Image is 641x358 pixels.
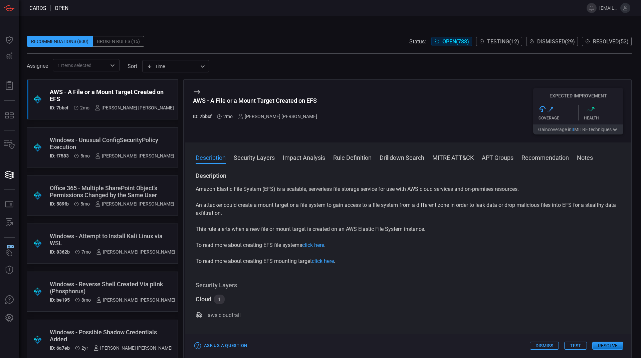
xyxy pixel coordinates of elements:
button: Description [196,153,226,161]
h5: ID: 7bbcf [50,105,68,110]
h5: ID: be195 [50,297,70,303]
h5: ID: 589fb [50,201,69,207]
div: AWS - A File or a Mount Target Created on EFS [193,97,323,104]
div: Windows - Attempt to Install Kali Linux via WSL [50,233,175,247]
p: This rule alerts when a new file or mount target is created on an AWS Elastic File System instance. [196,225,621,233]
div: Windows - Reverse Shell Created Via plink (Phosphorus) [50,281,175,295]
span: Jul 30, 2025 10:45 AM [223,114,233,119]
h3: Security Layers [196,281,621,289]
div: [PERSON_NAME] [PERSON_NAME] [95,153,174,158]
h5: ID: 8362b [50,249,70,255]
button: Cards [1,167,17,183]
button: Notes [577,153,593,161]
button: APT Groups [482,153,513,161]
h3: Description [196,172,621,180]
div: Health [584,116,624,120]
span: Testing ( 12 ) [487,38,519,45]
button: Open [108,61,117,70]
button: Dismissed(29) [526,37,578,46]
div: 1 [214,295,225,304]
button: Ask Us a Question [193,341,249,351]
h5: Expected Improvement [533,93,623,98]
button: Reports [1,78,17,94]
div: Coverage [539,116,578,120]
p: Amazon Elastic File System (EFS) is a scalable, serverless file storage service for use with AWS ... [196,185,621,193]
button: Recommendation [521,153,569,161]
button: Ask Us A Question [1,292,17,308]
div: Cloud [196,295,211,303]
button: Rule Definition [333,153,372,161]
span: Jul 30, 2025 10:45 AM [80,105,89,110]
div: [PERSON_NAME] [PERSON_NAME] [95,201,174,207]
span: open [55,5,68,11]
div: [PERSON_NAME] [PERSON_NAME] [95,105,174,110]
h5: ID: 7bbcf [193,114,212,119]
div: Office 365 - Multiple SharePoint Object's Permissions Changed by the Same User [50,185,174,199]
button: Inventory [1,137,17,153]
a: click here [312,258,334,264]
div: Broken Rules (15) [93,36,144,47]
button: Testing(12) [476,37,522,46]
span: 3 [572,127,574,132]
button: Open(788) [431,37,472,46]
button: Drilldown Search [380,153,424,161]
button: Gaincoverage in3MITRE techniques [533,124,623,134]
span: Dismissed ( 29 ) [537,38,575,45]
label: sort [128,63,137,69]
button: Rule Catalog [1,197,17,213]
button: Dashboard [1,32,17,48]
button: Resolve [592,342,623,350]
div: [PERSON_NAME] [PERSON_NAME] [93,345,173,351]
h5: ID: 6a7eb [50,345,70,351]
span: Feb 10, 2025 9:17 PM [81,249,91,255]
div: Windows - Unusual ConfigSecurityPolicy Execution [50,136,174,150]
div: [PERSON_NAME] [PERSON_NAME] [96,249,175,255]
span: Cards [29,5,46,11]
span: Jan 24, 2024 7:20 PM [81,345,88,351]
h5: ID: f7583 [50,153,69,158]
span: Resolved ( 53 ) [593,38,629,45]
button: Test [564,342,587,350]
button: Resolved(53) [582,37,632,46]
button: Impact Analysis [283,153,325,161]
span: [EMAIL_ADDRESS][DOMAIN_NAME] [599,5,618,11]
button: Preferences [1,310,17,326]
p: An attacker could create a mount target or a file system to gain access to a file system from a d... [196,201,621,217]
button: Dismiss [530,342,559,350]
div: [PERSON_NAME] [PERSON_NAME] [238,114,317,119]
div: [PERSON_NAME] [PERSON_NAME] [96,297,175,303]
div: Time [147,63,198,70]
p: To read more about creating EFS file systems . [196,241,621,249]
span: Status: [409,38,426,45]
span: Open ( 788 ) [442,38,469,45]
button: MITRE - Detection Posture [1,107,17,123]
button: Security Layers [234,153,275,161]
button: Detections [1,48,17,64]
p: To read more about creating EFS mounting target . [196,257,621,265]
button: Threat Intelligence [1,262,17,278]
div: AWS - A File or a Mount Target Created on EFS [50,88,174,102]
button: Wingman [1,244,17,260]
button: ALERT ANALYSIS [1,215,17,231]
span: Apr 08, 2025 2:03 PM [80,153,90,158]
span: Jan 21, 2025 2:12 PM [81,297,91,303]
a: click here [302,242,324,248]
button: MITRE ATT&CK [432,153,474,161]
div: Windows - Possible Shadow Credentials Added [50,329,173,343]
div: Recommendations (800) [27,36,93,47]
span: Apr 01, 2025 3:12 PM [80,201,90,207]
span: 1 Items selected [57,62,91,69]
div: aws:cloudtrail [208,311,241,319]
span: Assignee [27,63,48,69]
